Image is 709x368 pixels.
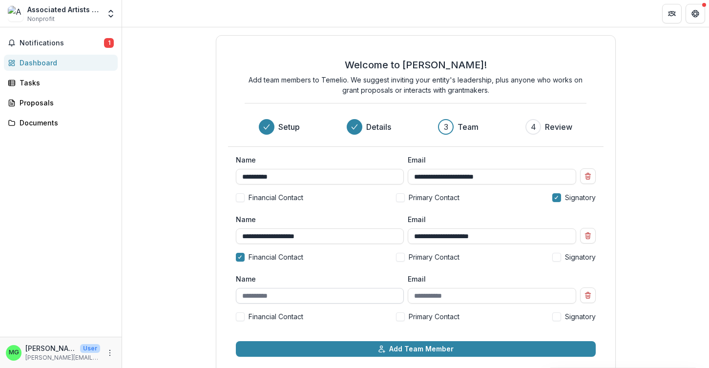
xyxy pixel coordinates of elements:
[104,347,116,359] button: More
[104,38,114,48] span: 1
[278,121,300,133] h3: Setup
[366,121,391,133] h3: Details
[9,349,19,356] div: Madeline Gent
[580,168,596,184] button: Remove team member
[458,121,479,133] h3: Team
[249,192,303,203] span: Financial Contact
[408,155,570,165] label: Email
[565,192,596,203] span: Signatory
[104,4,118,23] button: Open entity switcher
[4,35,118,51] button: Notifications1
[531,121,536,133] div: 4
[249,252,303,262] span: Financial Contact
[25,353,100,362] p: [PERSON_NAME][EMAIL_ADDRESS][DOMAIN_NAME]
[408,214,570,225] label: Email
[4,95,118,111] a: Proposals
[662,4,682,23] button: Partners
[409,311,459,322] span: Primary Contact
[80,344,100,353] p: User
[4,55,118,71] a: Dashboard
[545,121,572,133] h3: Review
[4,75,118,91] a: Tasks
[236,274,398,284] label: Name
[580,228,596,244] button: Remove team member
[8,6,23,21] img: Associated Artists of Pittsburgh
[408,274,570,284] label: Email
[20,78,110,88] div: Tasks
[20,118,110,128] div: Documents
[27,4,100,15] div: Associated Artists of [GEOGRAPHIC_DATA]
[236,341,596,357] button: Add Team Member
[20,58,110,68] div: Dashboard
[565,311,596,322] span: Signatory
[580,287,596,303] button: Remove team member
[444,121,448,133] div: 3
[249,311,303,322] span: Financial Contact
[409,252,459,262] span: Primary Contact
[409,192,459,203] span: Primary Contact
[245,75,586,95] p: Add team members to Temelio. We suggest inviting your entity's leadership, plus anyone who works ...
[25,343,76,353] p: [PERSON_NAME]
[4,115,118,131] a: Documents
[565,252,596,262] span: Signatory
[20,39,104,47] span: Notifications
[20,98,110,108] div: Proposals
[236,214,398,225] label: Name
[345,59,487,71] h2: Welcome to [PERSON_NAME]!
[259,119,572,135] div: Progress
[27,15,55,23] span: Nonprofit
[686,4,705,23] button: Get Help
[236,155,398,165] label: Name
